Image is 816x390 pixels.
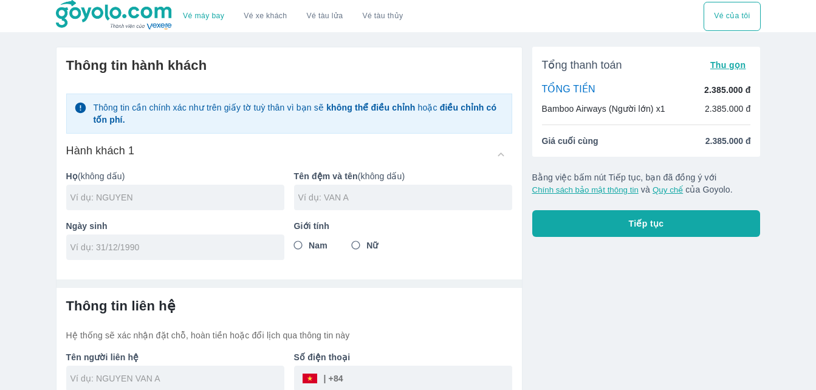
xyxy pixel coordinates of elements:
button: Tiếp tục [532,210,761,237]
p: 2.385.000 đ [705,103,751,115]
p: (không dấu) [66,170,284,182]
div: choose transportation mode [173,2,413,31]
input: Ví dụ: 31/12/1990 [70,241,272,253]
b: Họ [66,171,78,181]
p: TỔNG TIỀN [542,83,595,97]
p: Bamboo Airways (Người lớn) x1 [542,103,665,115]
button: Vé tàu thủy [352,2,413,31]
p: Giới tính [294,220,512,232]
h6: Thông tin liên hệ [66,298,512,315]
a: Vé máy bay [183,12,224,21]
p: Ngày sinh [66,220,284,232]
div: choose transportation mode [704,2,760,31]
p: Hệ thống sẽ xác nhận đặt chỗ, hoàn tiền hoặc đổi lịch qua thông tin này [66,329,512,341]
button: Quy chế [653,185,683,194]
button: Thu gọn [705,56,751,74]
span: Nam [309,239,327,251]
span: Nữ [366,239,378,251]
input: Ví dụ: VAN A [298,191,512,204]
b: Tên đệm và tên [294,171,358,181]
span: Tổng thanh toán [542,58,622,72]
button: Vé của tôi [704,2,760,31]
input: Ví dụ: NGUYEN VAN A [70,372,284,385]
p: Bằng việc bấm nút Tiếp tục, bạn đã đồng ý với và của Goyolo. [532,171,761,196]
input: Ví dụ: NGUYEN [70,191,284,204]
span: 2.385.000 đ [705,135,751,147]
a: Vé xe khách [244,12,287,21]
h6: Thông tin hành khách [66,57,512,74]
span: Thu gọn [710,60,746,70]
strong: không thể điều chỉnh [326,103,415,112]
button: Chính sách bảo mật thông tin [532,185,639,194]
p: Thông tin cần chính xác như trên giấy tờ tuỳ thân vì bạn sẽ hoặc [93,101,504,126]
p: 2.385.000 đ [704,84,750,96]
span: Giá cuối cùng [542,135,598,147]
h6: Hành khách 1 [66,143,135,158]
b: Tên người liên hệ [66,352,139,362]
a: Vé tàu lửa [297,2,353,31]
span: Tiếp tục [629,217,664,230]
b: Số điện thoại [294,352,351,362]
p: (không dấu) [294,170,512,182]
